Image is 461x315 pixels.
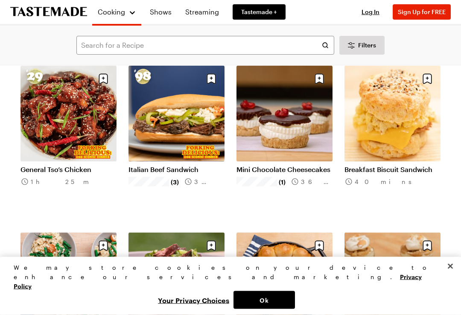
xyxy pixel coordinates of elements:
[344,165,441,174] a: Breakfast Biscuit Sandwich
[76,36,334,55] input: Search for a Recipe
[20,165,117,174] a: General Tso’s Chicken
[233,291,295,309] button: Ok
[203,238,219,254] button: Save recipe
[10,7,87,17] a: To Tastemade Home Page
[393,4,451,20] button: Sign Up for FREE
[233,4,286,20] a: Tastemade +
[311,238,327,254] button: Save recipe
[14,263,440,309] div: Privacy
[362,8,379,15] span: Log In
[14,263,440,291] div: We may store cookies on your device to enhance our services and marketing.
[97,3,136,20] button: Cooking
[353,8,388,16] button: Log In
[398,8,446,15] span: Sign Up for FREE
[98,8,125,16] span: Cooking
[339,36,385,55] button: Desktop filters
[311,71,327,87] button: Save recipe
[441,257,460,276] button: Close
[95,71,111,87] button: Save recipe
[241,8,277,16] span: Tastemade +
[358,41,376,50] span: Filters
[236,165,333,174] a: Mini Chocolate Cheesecakes
[95,238,111,254] button: Save recipe
[128,165,225,174] a: Italian Beef Sandwich
[419,71,435,87] button: Save recipe
[203,71,219,87] button: Save recipe
[419,238,435,254] button: Save recipe
[154,291,233,309] button: Your Privacy Choices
